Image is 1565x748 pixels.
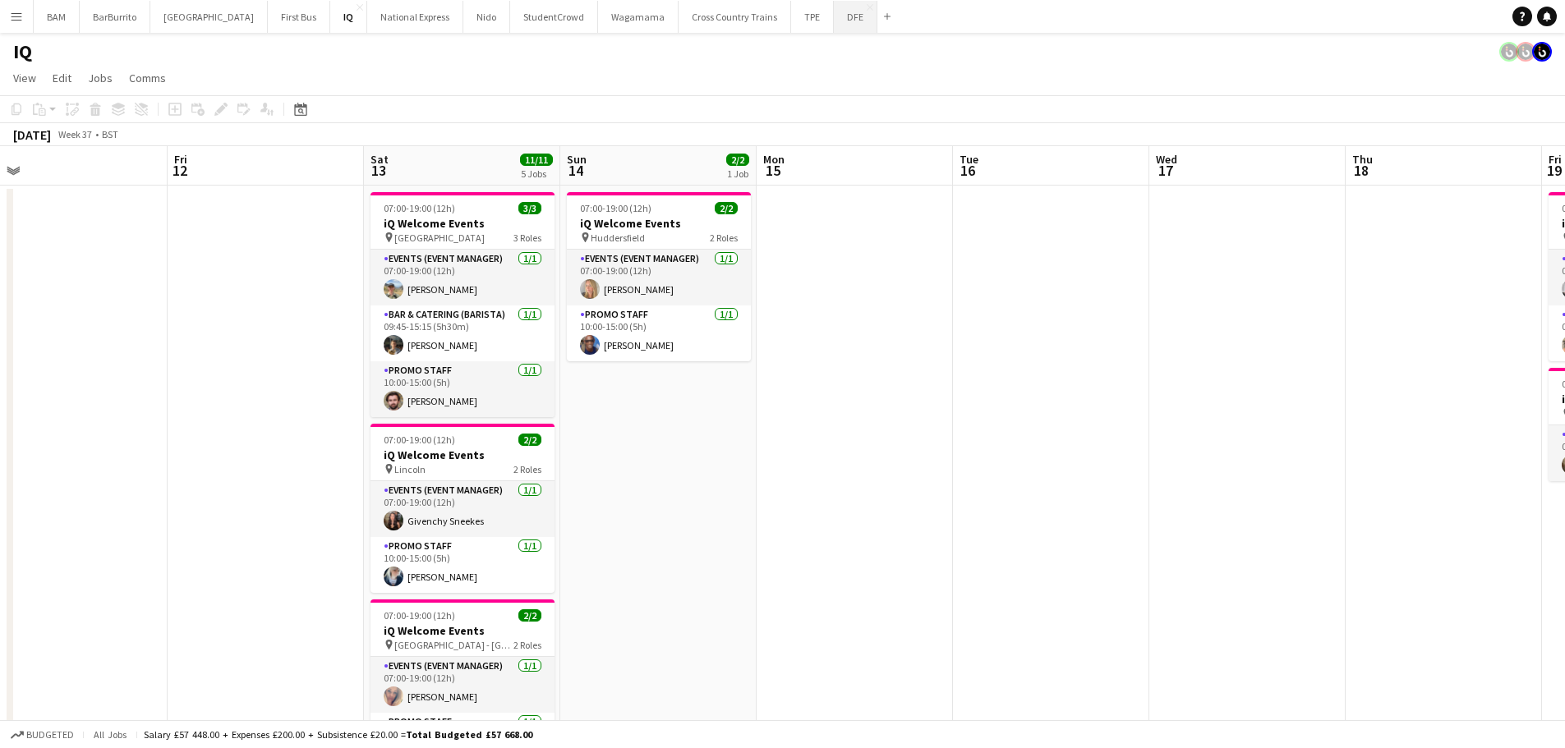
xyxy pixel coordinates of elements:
[567,250,751,305] app-card-role: Events (Event Manager)1/107:00-19:00 (12h)[PERSON_NAME]
[102,128,118,140] div: BST
[520,154,553,166] span: 11/11
[726,154,749,166] span: 2/2
[13,71,36,85] span: View
[129,71,166,85] span: Comms
[7,67,43,89] a: View
[384,202,455,214] span: 07:00-19:00 (12h)
[513,463,541,475] span: 2 Roles
[761,161,785,180] span: 15
[371,250,555,305] app-card-role: Events (Event Manager)1/107:00-19:00 (12h)[PERSON_NAME]
[371,623,555,638] h3: iQ Welcome Events
[371,192,555,417] app-job-card: 07:00-19:00 (12h)3/3iQ Welcome Events [GEOGRAPHIC_DATA]3 RolesEvents (Event Manager)1/107:00-19:0...
[406,728,532,741] span: Total Budgeted £57 668.00
[591,232,645,244] span: Huddersfield
[763,152,785,167] span: Mon
[144,728,532,741] div: Salary £57 448.00 + Expenses £200.00 + Subsistence £20.00 =
[90,728,130,741] span: All jobs
[268,1,330,33] button: First Bus
[371,152,389,167] span: Sat
[679,1,791,33] button: Cross Country Trains
[1549,152,1562,167] span: Fri
[518,202,541,214] span: 3/3
[46,67,78,89] a: Edit
[567,152,587,167] span: Sun
[81,67,119,89] a: Jobs
[122,67,173,89] a: Comms
[26,729,74,741] span: Budgeted
[371,447,555,462] h3: iQ Welcome Events
[1153,161,1177,180] span: 17
[513,232,541,244] span: 3 Roles
[13,39,32,64] h1: IQ
[513,639,541,651] span: 2 Roles
[384,434,455,446] span: 07:00-19:00 (12h)
[1546,161,1562,180] span: 19
[715,202,738,214] span: 2/2
[710,232,738,244] span: 2 Roles
[172,161,187,180] span: 12
[564,161,587,180] span: 14
[727,167,748,180] div: 1 Job
[957,161,978,180] span: 16
[1156,152,1177,167] span: Wed
[88,71,113,85] span: Jobs
[13,126,51,143] div: [DATE]
[791,1,834,33] button: TPE
[8,726,76,744] button: Budgeted
[521,167,552,180] div: 5 Jobs
[1499,42,1519,62] app-user-avatar: Tim Bodenham
[510,1,598,33] button: StudentCrowd
[1350,161,1373,180] span: 18
[80,1,150,33] button: BarBurrito
[384,609,455,622] span: 07:00-19:00 (12h)
[371,216,555,231] h3: iQ Welcome Events
[567,192,751,361] app-job-card: 07:00-19:00 (12h)2/2iQ Welcome Events Huddersfield2 RolesEvents (Event Manager)1/107:00-19:00 (12...
[394,639,513,651] span: [GEOGRAPHIC_DATA] - [GEOGRAPHIC_DATA]
[1516,42,1535,62] app-user-avatar: Tim Bodenham
[371,657,555,713] app-card-role: Events (Event Manager)1/107:00-19:00 (12h)[PERSON_NAME]
[368,161,389,180] span: 13
[960,152,978,167] span: Tue
[174,152,187,167] span: Fri
[150,1,268,33] button: [GEOGRAPHIC_DATA]
[371,424,555,593] app-job-card: 07:00-19:00 (12h)2/2iQ Welcome Events Lincoln2 RolesEvents (Event Manager)1/107:00-19:00 (12h)Giv...
[34,1,80,33] button: BAM
[53,71,71,85] span: Edit
[394,232,485,244] span: [GEOGRAPHIC_DATA]
[371,481,555,537] app-card-role: Events (Event Manager)1/107:00-19:00 (12h)Givenchy Sneekes
[518,609,541,622] span: 2/2
[518,434,541,446] span: 2/2
[367,1,463,33] button: National Express
[371,305,555,361] app-card-role: Bar & Catering (Barista)1/109:45-15:15 (5h30m)[PERSON_NAME]
[567,216,751,231] h3: iQ Welcome Events
[567,305,751,361] app-card-role: Promo Staff1/110:00-15:00 (5h)[PERSON_NAME]
[371,537,555,593] app-card-role: Promo Staff1/110:00-15:00 (5h)[PERSON_NAME]
[580,202,651,214] span: 07:00-19:00 (12h)
[598,1,679,33] button: Wagamama
[54,128,95,140] span: Week 37
[371,361,555,417] app-card-role: Promo Staff1/110:00-15:00 (5h)[PERSON_NAME]
[330,1,367,33] button: IQ
[1352,152,1373,167] span: Thu
[463,1,510,33] button: Nido
[1532,42,1552,62] app-user-avatar: Tim Bodenham
[394,463,426,475] span: Lincoln
[834,1,877,33] button: DFE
